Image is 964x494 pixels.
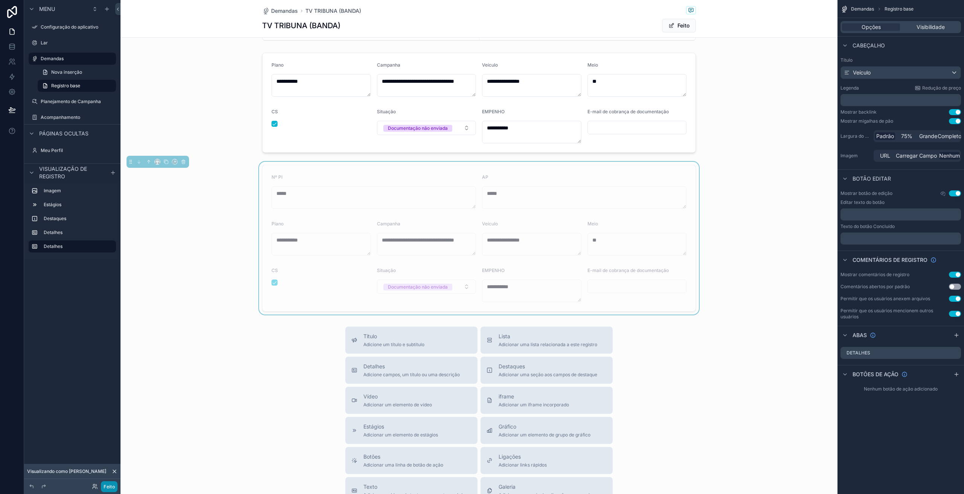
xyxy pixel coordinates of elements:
[853,257,927,263] font: Comentários de registro
[499,363,525,369] font: Destaques
[499,372,597,377] font: Adicionar uma seção aos campos de destaque
[840,133,887,139] font: Largura do cabeçalho
[41,99,101,104] font: Planejamento de Campanha
[499,393,514,400] font: iframe
[480,447,613,474] button: LigaçõesAdicionar links rápidos
[29,111,116,123] a: Acompanhamento
[917,24,945,30] font: Visibilidade
[51,83,80,88] font: Registro base
[840,208,961,220] div: conteúdo rolável
[499,483,516,490] font: Galeria
[853,69,871,76] font: Veículo
[480,417,613,444] button: GráficoAdicionar um elemento de grupo de gráfico
[345,447,477,474] button: BotõesAdicionar uma linha de botão de ação
[262,21,340,30] font: TV TRIBUNA (BANDA)
[677,22,689,29] font: Feito
[29,53,116,65] a: Demandas
[345,357,477,384] button: DetalhesAdicione campos, um título ou uma descrição
[363,342,424,347] font: Adicione um título e subtítulo
[377,268,396,273] font: Situação
[915,85,961,91] a: Redução de preço
[840,190,892,196] font: Mostrar botão de edição
[104,484,115,489] font: Feito
[363,432,438,438] font: Adicionar um elemento de estágios
[840,308,933,319] font: Permitir que os usuários mencionem outros usuários
[840,223,895,229] font: Texto do botão Concluído
[41,114,80,120] font: Acompanhamento
[363,402,432,407] font: Adicionar um elemento de vídeo
[480,327,613,354] button: ListaAdicionar uma lista relacionada a este registro
[363,453,380,460] font: Botões
[271,8,298,14] font: Demandas
[851,6,874,12] font: Demandas
[840,94,961,106] div: conteúdo rolável
[840,233,961,245] div: conteúdo rolável
[480,387,613,414] button: iframeAdicionar um iframe incorporado
[27,468,106,474] font: Visualizando como [PERSON_NAME]
[272,268,278,273] font: CS
[363,483,377,490] font: Texto
[24,181,120,260] div: conteúdo rolável
[41,40,48,46] font: Lar
[44,202,61,207] font: Estágios
[853,42,885,49] font: Cabeçalho
[345,417,477,444] button: EstágiosAdicionar um elemento de estágios
[499,423,516,430] font: Gráfico
[919,152,937,159] font: Campo
[363,363,385,369] font: Detalhes
[38,80,116,92] a: Registro base
[587,268,669,273] font: E-mail de cobrança de documentação
[840,57,853,63] font: Título
[262,7,298,15] a: Demandas
[29,96,116,108] a: Planejamento de Campanha
[482,268,505,273] font: EMPENHO
[363,423,384,430] font: Estágios
[919,133,937,139] font: Grande
[847,350,870,356] font: Detalhes
[29,37,116,49] a: Lar
[880,152,890,159] font: URL
[840,66,961,79] button: Veículo
[862,24,881,30] font: Opções
[363,333,377,339] font: Título
[876,133,894,139] font: Padrão
[499,402,569,407] font: Adicionar um iframe incorporado
[853,175,891,182] font: Botão Editar
[39,130,88,137] font: Páginas ocultas
[499,462,547,468] font: Adicionar links rápidos
[482,174,488,180] font: AP
[29,21,116,33] a: Configuração do aplicativo
[840,109,877,115] font: Mostrar backlink
[662,19,696,32] button: Feito
[388,284,448,290] font: Documentação não enviada
[840,153,858,158] font: Imagem
[499,453,521,460] font: Ligações
[39,166,87,179] font: Visualização de registro
[44,188,61,193] font: Imagem
[29,144,116,157] a: Meu Perfil
[853,371,898,377] font: Botões de ação
[41,56,64,61] font: Demandas
[41,24,98,30] font: Configuração do aplicativo
[938,133,961,139] font: Completo
[38,66,116,78] a: Nova inserção
[377,221,400,226] font: Campanha
[901,133,912,139] font: 75%
[345,387,477,414] button: VídeoAdicionar um elemento de vídeo
[363,393,378,400] font: Vídeo
[272,221,284,226] font: Plano
[853,332,867,338] font: Abas
[363,462,443,468] font: Adicionar uma linha de botão de ação
[840,296,930,301] font: Permitir que os usuários anexem arquivos
[480,357,613,384] button: DestaquesAdicionar uma seção aos campos de destaque
[885,6,914,12] font: Registro base
[305,7,361,15] a: TV TRIBUNA (BANDA)
[840,272,909,277] font: Mostrar comentários de registro
[896,152,918,159] font: Carregar
[939,152,960,159] font: Nenhum
[44,230,63,235] font: Detalhes
[305,8,361,14] font: TV TRIBUNA (BANDA)
[864,386,938,392] font: Nenhum botão de ação adicionado
[272,174,282,180] font: Nº PI
[377,280,476,294] button: Botão Selecionar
